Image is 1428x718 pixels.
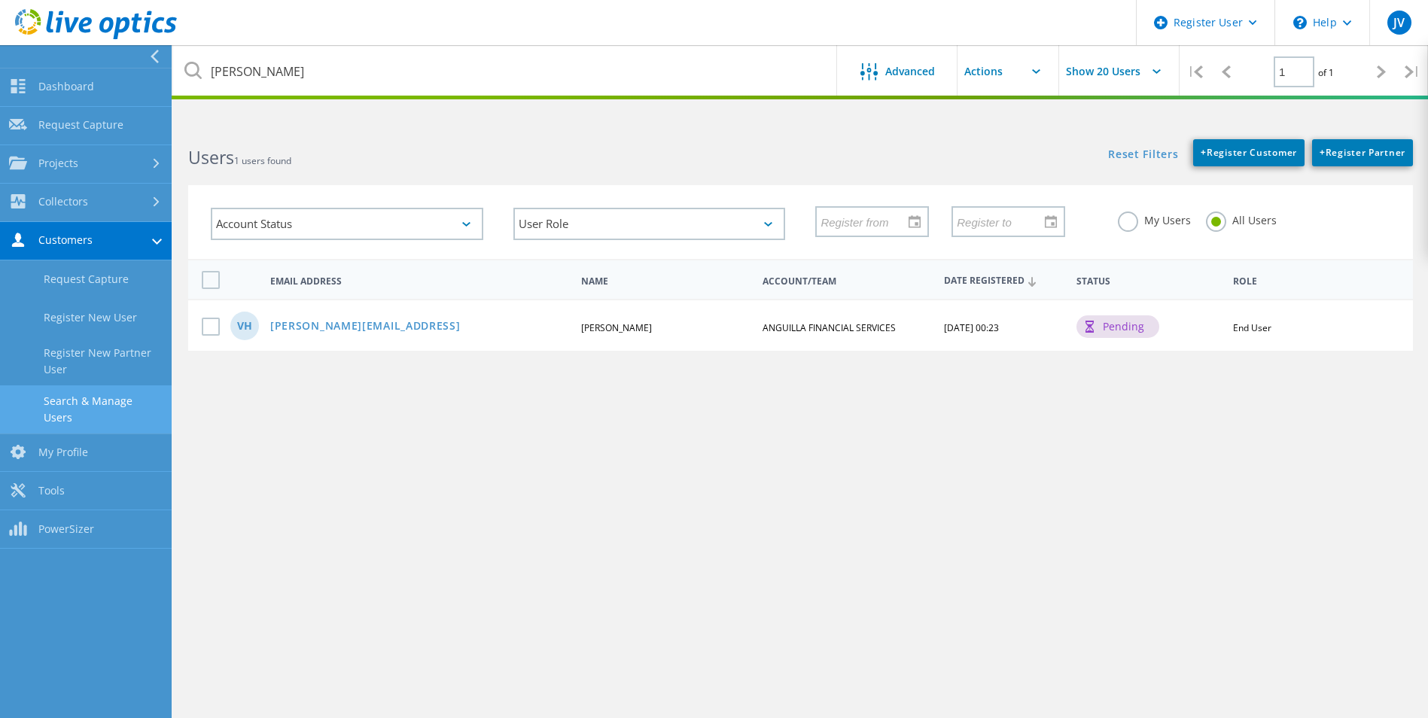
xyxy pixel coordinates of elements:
span: Status [1076,277,1221,286]
input: Search users by name, email, company, etc. [173,45,838,98]
a: +Register Partner [1312,139,1413,166]
span: Email Address [270,277,568,286]
span: ANGUILLA FINANCIAL SERVICES [763,321,896,334]
b: Users [188,145,234,169]
a: Live Optics Dashboard [15,32,177,42]
span: Account/Team [763,277,931,286]
span: of 1 [1318,66,1334,79]
span: JV [1393,17,1405,29]
span: Date Registered [944,276,1064,286]
div: pending [1076,315,1159,338]
b: + [1320,146,1326,159]
div: | [1397,45,1428,99]
span: [DATE] 00:23 [944,321,999,334]
div: | [1180,45,1210,99]
span: Role [1233,277,1390,286]
a: +Register Customer [1193,139,1305,166]
a: Reset Filters [1108,149,1178,162]
span: End User [1233,321,1271,334]
b: + [1201,146,1207,159]
span: 1 users found [234,154,291,167]
span: VH [237,321,252,331]
span: Name [581,277,750,286]
svg: \n [1293,16,1307,29]
span: Register Partner [1320,146,1405,159]
div: Account Status [211,208,483,240]
label: My Users [1118,211,1191,226]
span: Advanced [885,66,935,77]
label: All Users [1206,211,1277,226]
span: [PERSON_NAME] [581,321,652,334]
input: Register to [953,207,1053,236]
div: User Role [513,208,786,240]
span: Register Customer [1201,146,1297,159]
input: Register from [817,207,917,236]
a: [PERSON_NAME][EMAIL_ADDRESS] [270,321,461,333]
